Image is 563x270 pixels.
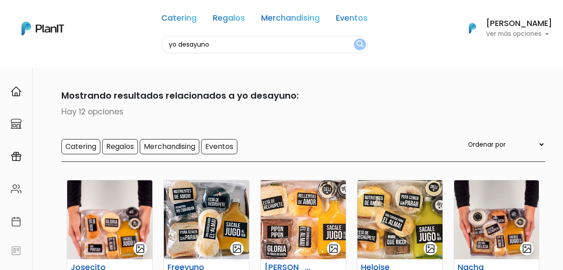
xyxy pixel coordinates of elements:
[161,36,368,53] input: Buscá regalos, desayunos, y más
[11,151,21,162] img: campaigns-02234683943229c281be62815700db0a1741e53638e28bf9629b52c665b00959.svg
[486,31,552,37] p: Ver más opciones
[463,18,482,38] img: PlanIt Logo
[261,180,346,259] img: thumb_Ivanportada.jpg
[11,216,21,227] img: calendar-87d922413cdce8b2cf7b7f5f62616a5cf9e4887200fb71536465627b3292af00.svg
[135,244,146,254] img: gallery-light
[522,244,532,254] img: gallery-light
[201,139,237,154] input: Eventos
[18,89,545,102] p: Mostrando resultados relacionados a yo desayuno:
[18,106,545,118] p: Hay 12 opciones
[102,139,138,154] input: Regalos
[140,139,199,154] input: Merchandising
[425,244,435,254] img: gallery-light
[457,17,552,40] button: PlanIt Logo [PERSON_NAME] Ver más opciones
[357,40,363,49] img: search_button-432b6d5273f82d61273b3651a40e1bd1b912527efae98b1b7a1b2c0702e16a8d.svg
[213,14,245,25] a: Regalos
[454,180,539,259] img: thumb_D894C8AE-60BF-4788-A814-9D6A2BE292DF.jpeg
[11,245,21,256] img: feedback-78b5a0c8f98aac82b08bfc38622c3050aee476f2c9584af64705fc4e61158814.svg
[11,86,21,97] img: home-e721727adea9d79c4d83392d1f703f7f8bce08238fde08b1acbfd93340b81755.svg
[261,14,320,25] a: Merchandising
[328,244,339,254] img: gallery-light
[336,14,368,25] a: Eventos
[232,244,242,254] img: gallery-light
[164,180,249,259] img: thumb_WhatsApp_Image_2021-10-28_at_12.25.05.jpeg
[11,118,21,129] img: marketplace-4ceaa7011d94191e9ded77b95e3339b90024bf715f7c57f8cf31f2d8c509eaba.svg
[161,14,197,25] a: Catering
[11,183,21,194] img: people-662611757002400ad9ed0e3c099ab2801c6687ba6c219adb57efc949bc21e19d.svg
[21,22,64,35] img: PlanIt Logo
[486,20,552,28] h6: [PERSON_NAME]
[357,180,443,259] img: thumb_Heloiseportada.jpeg
[67,180,152,259] img: thumb_2000___2000-Photoroom__54_.png
[61,139,100,154] input: Catering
